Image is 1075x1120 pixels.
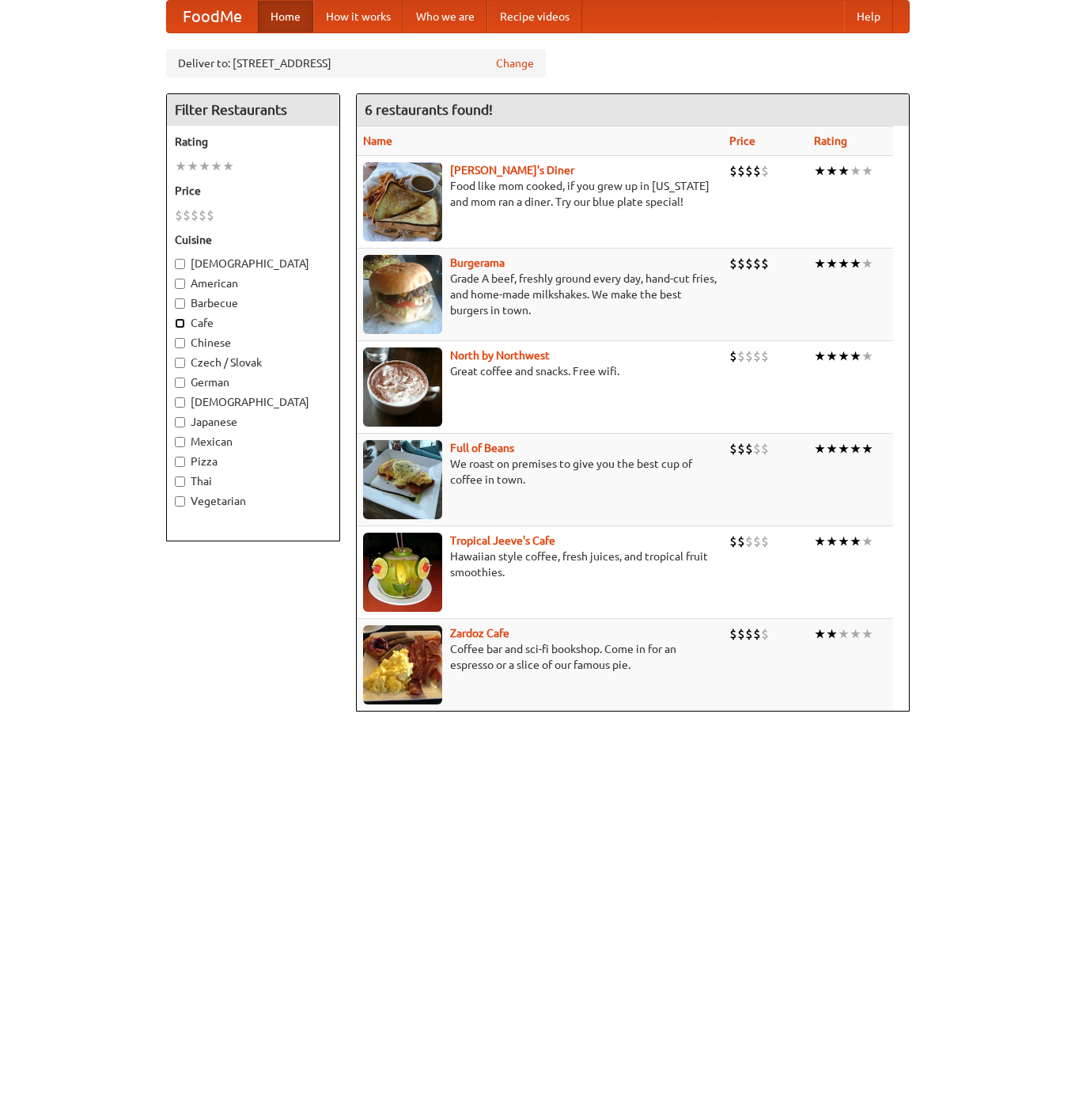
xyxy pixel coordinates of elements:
[814,347,826,365] li: ★
[175,318,185,328] input: Cafe
[166,49,546,78] div: Deliver to: [STREET_ADDRESS]
[450,349,550,362] a: North by Northwest
[365,102,493,117] ng-pluralize: 6 restaurants found!
[175,134,331,150] h5: Rating
[363,255,442,334] img: burgerama.jpg
[737,440,745,457] li: $
[199,158,210,175] li: ★
[175,378,185,388] input: German
[850,255,861,272] li: ★
[199,207,206,224] li: $
[167,1,258,32] a: FoodMe
[175,437,185,447] input: Mexican
[814,135,847,147] a: Rating
[363,533,442,612] img: jeeves.jpg
[826,162,838,180] li: ★
[838,625,850,643] li: ★
[175,207,183,224] li: $
[729,347,737,365] li: $
[745,255,753,272] li: $
[729,440,737,457] li: $
[175,275,331,291] label: American
[175,457,185,467] input: Pizza
[753,440,761,457] li: $
[363,271,717,318] p: Grade A beef, freshly ground every day, hand-cut fries, and home-made milkshakes. We make the bes...
[175,256,331,271] label: [DEMOGRAPHIC_DATA]
[850,347,861,365] li: ★
[450,256,505,269] a: Burgerama
[814,255,826,272] li: ★
[737,625,745,643] li: $
[450,534,555,547] a: Tropical Jeeve's Cafe
[222,158,234,175] li: ★
[826,440,838,457] li: ★
[838,533,850,550] li: ★
[175,454,331,469] label: Pizza
[761,347,769,365] li: $
[850,162,861,180] li: ★
[175,358,185,368] input: Czech / Slovak
[183,207,191,224] li: $
[844,1,893,32] a: Help
[861,347,873,365] li: ★
[729,162,737,180] li: $
[814,440,826,457] li: ★
[363,641,717,673] p: Coffee bar and sci-fi bookshop. Come in for an espresso or a slice of our famous pie.
[450,627,509,640] b: Zardoz Cafe
[729,533,737,550] li: $
[729,625,737,643] li: $
[838,162,850,180] li: ★
[850,440,861,457] li: ★
[753,625,761,643] li: $
[403,1,487,32] a: Who we are
[737,162,745,180] li: $
[175,315,331,331] label: Cafe
[826,625,838,643] li: ★
[737,533,745,550] li: $
[496,55,534,71] a: Change
[450,442,514,454] a: Full of Beans
[761,440,769,457] li: $
[850,625,861,643] li: ★
[745,162,753,180] li: $
[737,255,745,272] li: $
[753,347,761,365] li: $
[838,440,850,457] li: ★
[175,496,185,507] input: Vegetarian
[363,178,717,210] p: Food like mom cooked, if you grew up in [US_STATE] and mom ran a diner. Try our blue plate special!
[210,158,222,175] li: ★
[745,625,753,643] li: $
[745,347,753,365] li: $
[745,440,753,457] li: $
[745,533,753,550] li: $
[861,440,873,457] li: ★
[175,295,331,311] label: Barbecue
[206,207,214,224] li: $
[175,338,185,348] input: Chinese
[191,207,199,224] li: $
[761,625,769,643] li: $
[175,355,331,370] label: Czech / Slovak
[753,533,761,550] li: $
[729,255,737,272] li: $
[826,255,838,272] li: ★
[175,493,331,509] label: Vegetarian
[826,347,838,365] li: ★
[363,456,717,488] p: We roast on premises to give you the best cup of coffee in town.
[861,255,873,272] li: ★
[363,162,442,241] img: sallys.jpg
[313,1,403,32] a: How it works
[175,335,331,351] label: Chinese
[363,440,442,519] img: beans.jpg
[761,162,769,180] li: $
[258,1,313,32] a: Home
[175,397,185,408] input: [DEMOGRAPHIC_DATA]
[175,434,331,450] label: Mexican
[175,473,331,489] label: Thai
[487,1,582,32] a: Recipe videos
[175,232,331,248] h5: Cuisine
[450,164,574,177] a: [PERSON_NAME]'s Diner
